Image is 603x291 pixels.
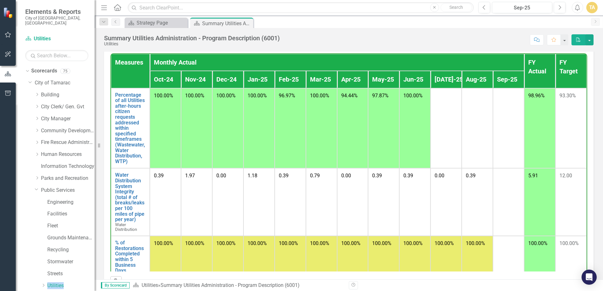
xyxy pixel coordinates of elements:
[137,19,186,27] div: Strategy Page
[372,240,391,246] span: 100.00%
[133,282,344,289] div: »
[341,93,358,99] span: 94.44%
[47,282,95,289] a: Utilities
[115,92,146,164] a: Percentage of all Utilities after-hours citizen requests addressed within specified timeframes (W...
[41,139,95,146] a: Fire Rescue Administration
[372,93,389,99] span: 97.87%
[559,173,572,179] span: 12.00
[161,282,300,288] div: Summary Utilities Administration - Program Description (6001)
[216,93,236,99] span: 100.00%
[47,210,95,218] a: Facilities
[403,173,413,179] span: 0.39
[3,7,14,18] img: ClearPoint Strategy
[435,173,444,179] span: 0.00
[435,240,454,246] span: 100.00%
[41,91,95,99] a: Building
[248,93,267,99] span: 100.00%
[47,222,95,230] a: Fleet
[41,175,95,182] a: Parks and Recreation
[115,172,146,222] a: Water Distribution System Integrity (total # of breaks/leaks per 100 miles of pipe per year)
[441,3,472,12] button: Search
[185,173,195,179] span: 1.97
[466,173,476,179] span: 0.39
[310,173,320,179] span: 0.79
[111,236,150,287] td: Double-Click to Edit Right Click for Context Menu
[202,20,252,27] div: Summary Utilities Administration - Program Description (6001)
[41,103,95,111] a: City Clerk/ Gen. Gvt
[248,173,257,179] span: 1.18
[494,4,550,12] div: Sep-25
[559,240,579,246] span: 100.00%
[41,127,95,134] a: Community Development
[115,222,137,232] span: Water Distribution
[279,173,289,179] span: 0.39
[41,151,95,158] a: Human Resources
[185,240,204,246] span: 100.00%
[279,240,298,246] span: 100.00%
[492,2,552,13] button: Sep-25
[31,67,57,75] a: Scorecards
[101,282,130,288] span: By Scorecard
[154,240,173,246] span: 100.00%
[403,240,423,246] span: 100.00%
[528,93,545,99] span: 98.96%
[111,168,150,236] td: Double-Click to Edit Right Click for Context Menu
[47,258,95,265] a: Stormwater
[104,35,280,42] div: Summary Utilities Administration - Program Description (6001)
[449,5,463,10] span: Search
[279,93,295,99] span: 96.97%
[216,240,236,246] span: 100.00%
[154,173,164,179] span: 0.39
[559,93,576,99] span: 93.30%
[341,173,351,179] span: 0.00
[466,240,485,246] span: 100.00%
[47,199,95,206] a: Engineering
[35,79,95,87] a: City of Tamarac
[142,282,158,288] a: Utilities
[41,163,95,170] a: Information Technology
[25,35,88,43] a: Utilities
[403,93,423,99] span: 100.00%
[60,68,70,74] div: 75
[310,240,329,246] span: 100.00%
[216,173,226,179] span: 0.00
[47,246,95,254] a: Recycling
[528,240,547,246] span: 100.00%
[586,2,598,13] button: TA
[25,8,88,15] span: Elements & Reports
[310,93,329,99] span: 100.00%
[41,115,95,123] a: City Manager
[25,15,88,26] small: City of [GEOGRAPHIC_DATA], [GEOGRAPHIC_DATA]
[47,234,95,242] a: Grounds Maintenance
[128,2,474,13] input: Search ClearPoint...
[47,270,95,277] a: Streets
[104,42,280,46] div: Utilities
[248,240,267,246] span: 100.00%
[115,240,146,273] a: % of Restorations Completed within 5 Business Days
[528,173,538,179] span: 5.91
[582,270,597,285] div: Open Intercom Messenger
[126,19,186,27] a: Strategy Page
[185,93,204,99] span: 100.00%
[25,50,88,61] input: Search Below...
[154,93,173,99] span: 100.00%
[372,173,382,179] span: 0.39
[341,240,360,246] span: 100.00%
[41,187,95,194] a: Public Services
